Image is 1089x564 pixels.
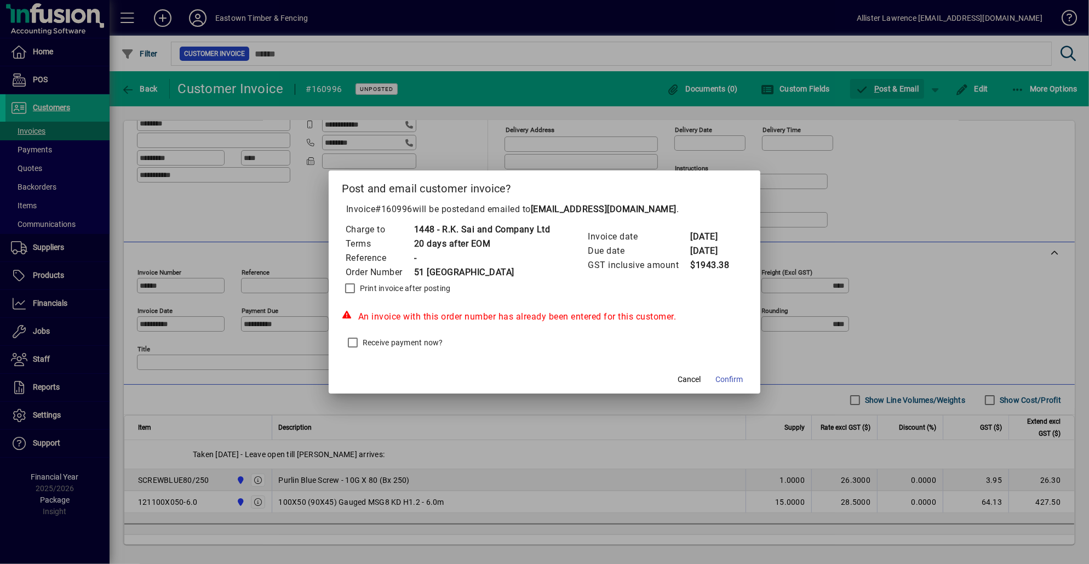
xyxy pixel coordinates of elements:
label: Print invoice after posting [358,283,451,294]
td: Order Number [345,265,414,280]
td: 20 days after EOM [414,237,551,251]
label: Receive payment now? [360,337,443,348]
button: Cancel [672,369,707,389]
p: Invoice will be posted . [342,203,748,216]
td: 51 [GEOGRAPHIC_DATA] [414,265,551,280]
td: GST inclusive amount [587,258,690,272]
span: Cancel [678,374,701,385]
b: [EMAIL_ADDRESS][DOMAIN_NAME] [531,204,677,214]
td: 1448 - R.K. Sai and Company Ltd [414,223,551,237]
div: An invoice with this order number has already been entered for this customer. [342,310,748,323]
span: and emailed to [469,204,677,214]
td: [DATE] [690,244,733,258]
td: - [414,251,551,265]
td: Reference [345,251,414,265]
span: #160996 [375,204,412,214]
td: Due date [587,244,690,258]
td: Invoice date [587,230,690,244]
td: Terms [345,237,414,251]
button: Confirm [711,369,747,389]
td: $1943.38 [690,258,733,272]
span: Confirm [715,374,743,385]
td: Charge to [345,223,414,237]
h2: Post and email customer invoice? [329,170,761,202]
td: [DATE] [690,230,733,244]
